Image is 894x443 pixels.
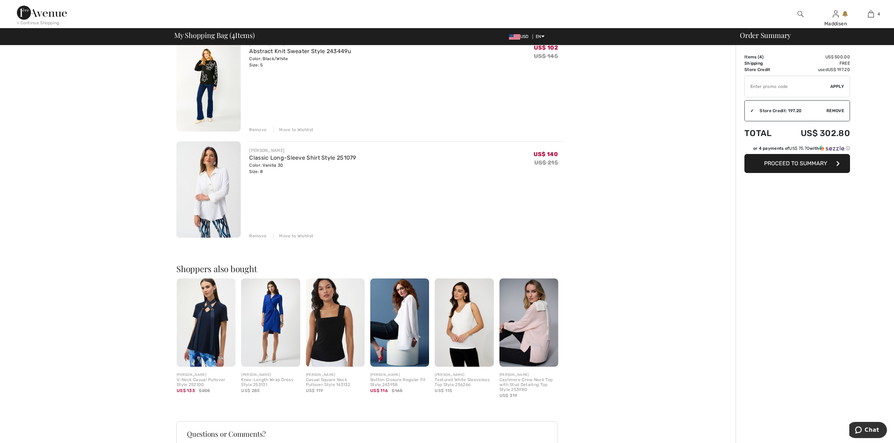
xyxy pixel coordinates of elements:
div: Color: Black/White Size: S [249,56,351,68]
div: Move to Wishlist [273,127,313,133]
a: Sign In [833,11,839,17]
span: Remove [826,108,844,114]
span: USD [509,34,531,39]
img: Knee-Length Wrap Dress Style 253131 [241,278,300,367]
div: [PERSON_NAME] [249,147,356,154]
iframe: Opens a widget where you can chat to one of our agents [849,422,887,439]
s: US$ 145 [534,53,558,59]
button: Proceed to Summary [744,154,850,173]
img: Abstract Knit Sweater Style 243449u [176,35,241,131]
img: V-Neck Casual Pullover Style 252100 [177,278,235,367]
span: US$ 140 [534,151,558,158]
div: ✔ [745,108,754,114]
td: used [782,66,850,73]
td: Free [782,60,850,66]
td: Total [744,121,782,145]
span: US$ 197.20 [828,67,850,72]
img: My Info [833,10,839,18]
td: Shipping [744,60,782,66]
a: Classic Long-Sleeve Shirt Style 251079 [249,154,356,161]
span: US$ 119 [306,388,323,393]
img: 1ère Avenue [17,6,67,20]
div: Textured White Sleeveless Top Style 256266 [435,378,493,387]
td: US$ 302.80 [782,121,850,145]
img: Sezzle [819,145,844,152]
input: Promo code [745,76,830,97]
div: [PERSON_NAME] [435,372,493,378]
img: Classic Long-Sleeve Shirt Style 251079 [176,141,241,238]
div: Store Credit: 197.20 [754,108,826,114]
span: US$ 285 [241,388,259,393]
img: Casual Square Neck Pullover Style 143132 [306,278,365,367]
div: Cashmere Crew Neck Top with Stud Detailing Top Style 253980 [499,378,558,392]
span: US$ 133 [177,388,195,393]
div: Move to Wishlist [273,233,313,239]
div: Button Closure Regular Fit Style 243958 [370,378,429,387]
h2: Shoppers also bought [176,264,564,273]
span: EN [536,34,544,39]
div: Maddisen [818,20,853,27]
span: Apply [830,83,844,90]
td: Items ( ) [744,54,782,60]
img: Textured White Sleeveless Top Style 256266 [435,278,493,367]
td: US$ 500.00 [782,54,850,60]
div: Remove [249,127,266,133]
td: Store Credit [744,66,782,73]
img: search the website [798,10,804,18]
a: Abstract Knit Sweater Style 243449u [249,48,351,54]
div: [PERSON_NAME] [177,372,235,378]
div: Casual Square Neck Pullover Style 143132 [306,378,365,387]
span: Proceed to Summary [764,160,827,167]
div: Remove [249,233,266,239]
div: or 4 payments ofUS$ 75.70withSezzle Click to learn more about Sezzle [744,145,850,154]
span: US$ 115 [435,388,452,393]
div: [PERSON_NAME] [306,372,365,378]
s: US$ 215 [534,159,558,166]
span: US$ 116 [370,388,388,393]
div: [PERSON_NAME] [499,372,558,378]
span: My Shopping Bag ( Items) [174,32,255,39]
span: US$ 102 [534,44,558,51]
span: $165 [392,387,402,394]
span: 4 [877,11,880,17]
div: Color: Vanilla 30 Size: 8 [249,162,356,175]
img: Cashmere Crew Neck Top with Stud Detailing Top Style 253980 [499,278,558,367]
span: 4 [232,30,235,39]
div: [PERSON_NAME] [241,372,300,378]
img: US Dollar [509,34,520,40]
div: Knee-Length Wrap Dress Style 253131 [241,378,300,387]
span: US$ 319 [499,393,517,398]
div: [PERSON_NAME] [370,372,429,378]
span: $205 [199,387,210,394]
div: < Continue Shopping [17,20,59,26]
div: V-Neck Casual Pullover Style 252100 [177,378,235,387]
span: 4 [759,54,762,59]
div: or 4 payments of with [753,145,850,152]
span: US$ 75.70 [789,146,810,151]
a: 4 [854,10,888,18]
img: My Bag [868,10,874,18]
div: Order Summary [731,32,890,39]
img: Button Closure Regular Fit Style 243958 [370,278,429,367]
h3: Questions or Comments? [187,430,547,437]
